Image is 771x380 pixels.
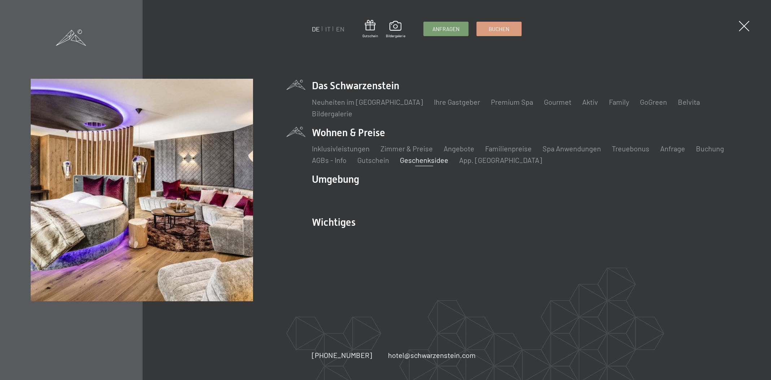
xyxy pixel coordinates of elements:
a: Neuheiten im [GEOGRAPHIC_DATA] [312,98,423,106]
a: App. [GEOGRAPHIC_DATA] [459,156,542,164]
a: Buchen [477,22,521,36]
a: Angebote [444,144,474,153]
a: Gutschein [357,156,389,164]
a: Family [609,98,629,106]
span: Bildergalerie [386,33,405,38]
a: GoGreen [640,98,667,106]
a: Geschenksidee [400,156,448,164]
a: AGBs - Info [312,156,347,164]
a: IT [325,25,331,33]
a: Gutschein [362,20,378,38]
a: Inklusivleistungen [312,144,370,153]
a: Aktiv [582,98,598,106]
a: Bildergalerie [312,109,352,118]
span: Anfragen [432,25,459,33]
span: Buchen [489,25,509,33]
a: EN [336,25,344,33]
a: Familienpreise [485,144,532,153]
a: Anfrage [660,144,685,153]
a: DE [312,25,320,33]
a: Treuebonus [612,144,649,153]
a: Bildergalerie [386,21,405,38]
a: Spa Anwendungen [543,144,601,153]
a: hotel@schwarzenstein.com [388,350,476,360]
a: [PHONE_NUMBER] [312,350,372,360]
span: [PHONE_NUMBER] [312,351,372,359]
a: Belvita [678,98,700,106]
a: Buchung [696,144,724,153]
img: Wellnesshotel Südtirol SCHWARZENSTEIN - Wellnessurlaub in den Alpen, Wandern und Wellness [31,79,253,301]
a: Anfragen [424,22,468,36]
span: Gutschein [362,33,378,38]
a: Gourmet [544,98,571,106]
a: Premium Spa [491,98,533,106]
a: Zimmer & Preise [380,144,433,153]
a: Ihre Gastgeber [434,98,480,106]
